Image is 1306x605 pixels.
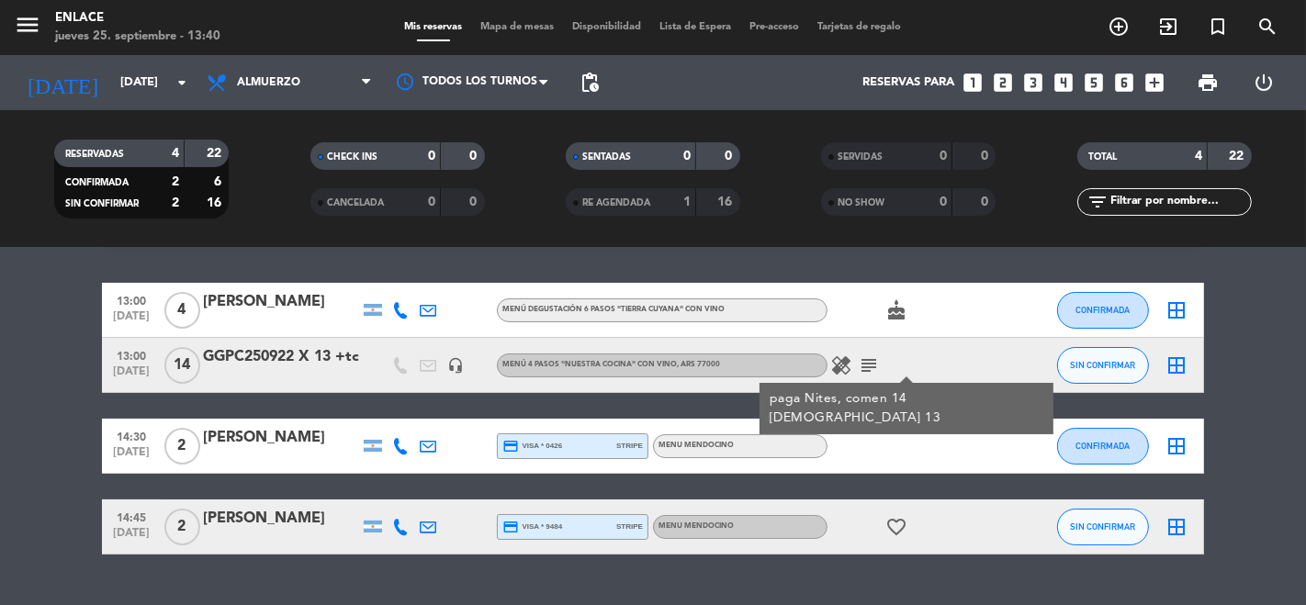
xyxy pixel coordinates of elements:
i: add_circle_outline [1108,16,1130,38]
span: RE AGENDADA [582,198,650,207]
span: Disponibilidad [564,22,651,32]
span: Menú 4 pasos "NUESTRA COCINA" con vino [502,361,720,368]
span: 13:00 [108,289,154,310]
span: CHECK INS [327,152,377,162]
i: exit_to_app [1157,16,1179,38]
span: 14:30 [108,425,154,446]
div: paga Nites, comen 14 [DEMOGRAPHIC_DATA] 13 [770,389,1044,428]
strong: 0 [428,150,435,162]
i: favorite_border [885,516,907,538]
i: looks_two [991,71,1015,95]
span: 14 [164,347,200,384]
strong: 4 [172,147,179,160]
i: add_box [1143,71,1166,95]
span: Menú degustación 6 pasos "TIERRA CUYANA" con vino [502,306,725,313]
strong: 6 [214,175,225,188]
span: 4 [164,292,200,329]
strong: 0 [469,196,480,208]
strong: 22 [1229,150,1247,162]
strong: 4 [1195,150,1202,162]
span: MENU MENDOCINO [659,442,734,449]
strong: 0 [469,150,480,162]
span: CONFIRMADA [1076,441,1131,451]
strong: 2 [172,196,179,209]
div: jueves 25. septiembre - 13:40 [55,28,220,46]
span: Reservas para [862,75,954,90]
span: stripe [616,440,643,452]
i: border_all [1165,435,1188,457]
strong: 22 [207,147,225,160]
strong: 0 [940,150,947,162]
span: CANCELADA [327,198,384,207]
span: CONFIRMADA [1076,305,1131,315]
i: looks_4 [1052,71,1075,95]
span: 2 [164,509,200,545]
span: [DATE] [108,527,154,548]
strong: 0 [683,150,691,162]
span: Tarjetas de regalo [809,22,911,32]
i: power_settings_new [1253,72,1275,94]
span: SIN CONFIRMAR [1071,521,1136,532]
strong: 0 [428,196,435,208]
span: Almuerzo [237,76,300,89]
span: Mapa de mesas [472,22,564,32]
i: headset_mic [447,357,464,374]
span: 14:45 [108,506,154,527]
i: border_all [1165,354,1188,376]
span: [DATE] [108,446,154,467]
div: [PERSON_NAME] [203,290,359,314]
span: Pre-acceso [741,22,809,32]
span: , ARS 77000 [677,361,720,368]
strong: 16 [207,196,225,209]
span: SIN CONFIRMAR [1071,360,1136,370]
div: Enlace [55,9,220,28]
button: SIN CONFIRMAR [1057,347,1149,384]
span: pending_actions [579,72,601,94]
div: [PERSON_NAME] [203,426,359,450]
span: visa * 0426 [502,438,562,454]
span: print [1197,72,1219,94]
i: filter_list [1086,191,1109,213]
span: MENU MENDOCINO [659,522,734,530]
span: SIN CONFIRMAR [65,199,139,208]
span: SERVIDAS [838,152,883,162]
i: healing [830,354,852,376]
i: menu [14,11,41,39]
span: Mis reservas [396,22,472,32]
strong: 2 [172,175,179,188]
i: border_all [1165,299,1188,321]
i: border_all [1165,516,1188,538]
i: looks_5 [1082,71,1106,95]
span: RESERVADAS [65,150,124,159]
span: TOTAL [1088,152,1117,162]
button: SIN CONFIRMAR [1057,509,1149,545]
strong: 16 [718,196,737,208]
strong: 0 [726,150,737,162]
input: Filtrar por nombre... [1109,192,1251,212]
button: menu [14,11,41,45]
span: [DATE] [108,310,154,331]
span: 13:00 [108,344,154,365]
div: [PERSON_NAME] [203,507,359,531]
i: subject [858,354,880,376]
div: GGPC250922 X 13 +tc [203,345,359,369]
i: credit_card [502,438,519,454]
span: SENTADAS [582,152,631,162]
i: [DATE] [14,62,111,103]
span: 2 [164,428,200,465]
strong: 1 [683,196,691,208]
i: turned_in_not [1207,16,1229,38]
strong: 0 [981,150,992,162]
span: stripe [616,521,643,532]
i: looks_6 [1112,71,1136,95]
span: [DATE] [108,365,154,387]
i: arrow_drop_down [171,72,193,94]
span: NO SHOW [838,198,884,207]
div: LOG OUT [1236,55,1293,110]
strong: 0 [940,196,947,208]
i: cake [885,299,907,321]
i: credit_card [502,519,519,535]
i: search [1256,16,1278,38]
i: looks_3 [1021,71,1045,95]
strong: 0 [981,196,992,208]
